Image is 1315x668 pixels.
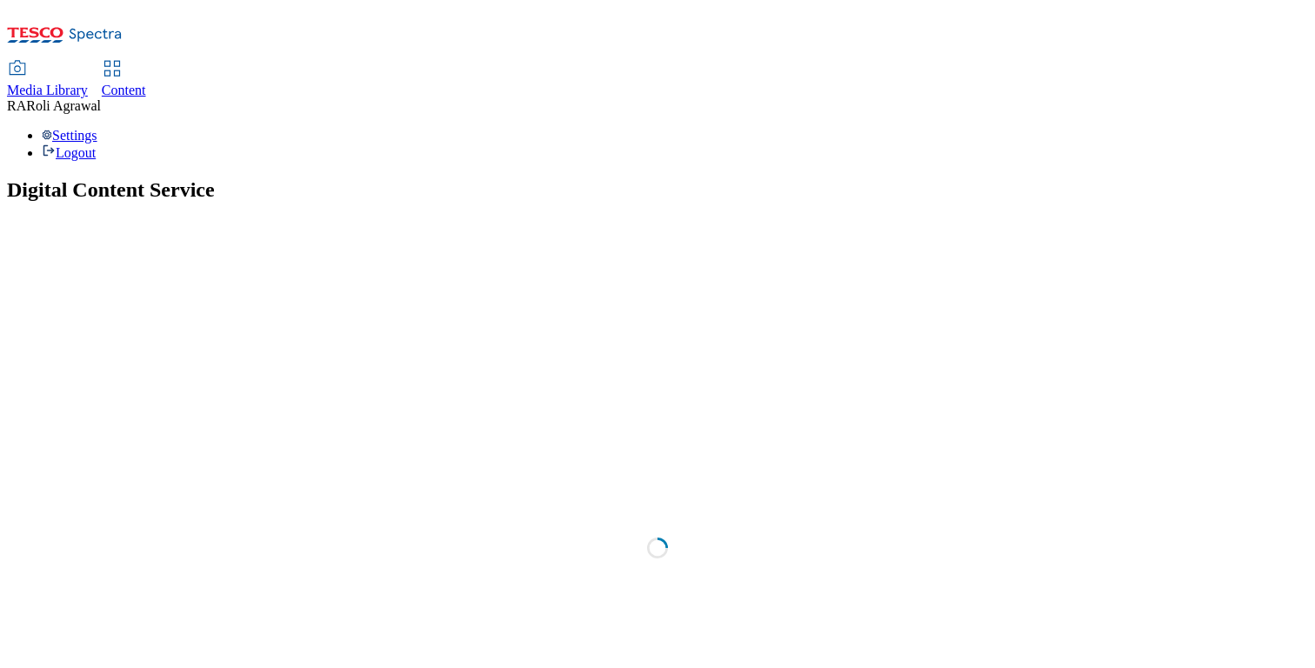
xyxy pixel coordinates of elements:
span: Roli Agrawal [26,98,101,113]
a: Content [102,62,146,98]
a: Media Library [7,62,88,98]
span: RA [7,98,26,113]
a: Settings [42,128,97,143]
a: Logout [42,145,96,160]
span: Content [102,83,146,97]
span: Media Library [7,83,88,97]
h1: Digital Content Service [7,178,1308,202]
